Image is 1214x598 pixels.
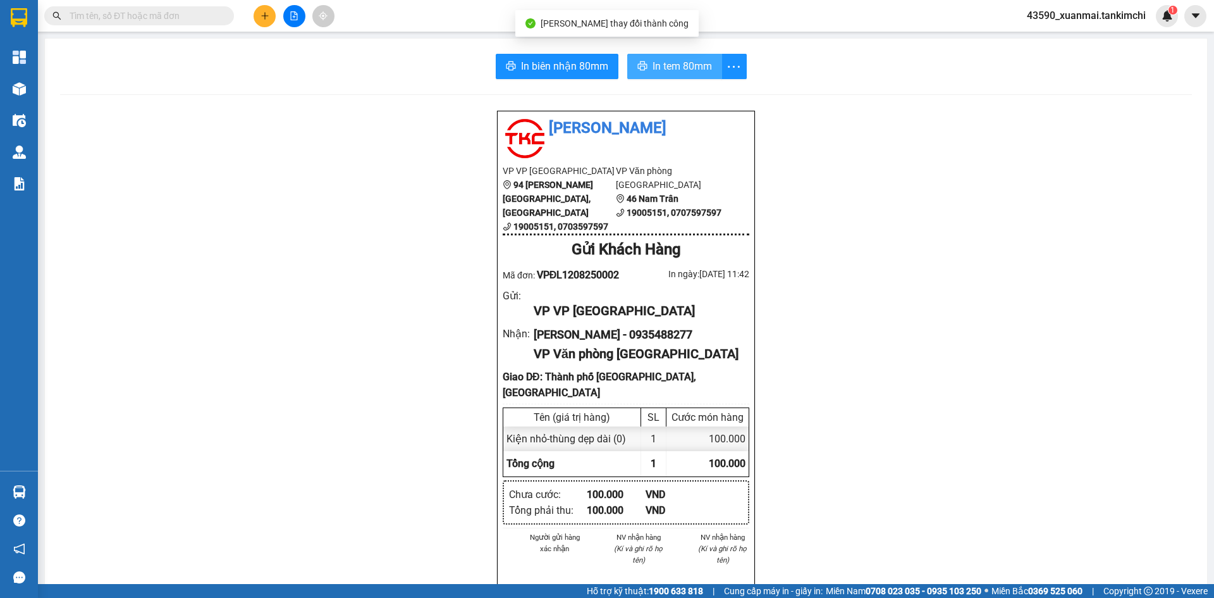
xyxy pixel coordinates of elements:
[254,5,276,27] button: plus
[312,5,334,27] button: aim
[503,267,626,283] div: Mã đơn:
[616,194,625,203] span: environment
[646,487,704,502] div: VND
[13,571,25,583] span: message
[525,18,536,28] span: check-circle
[721,54,747,79] button: more
[534,301,739,321] div: VP VP [GEOGRAPHIC_DATA]
[534,344,739,364] div: VP Văn phòng [GEOGRAPHIC_DATA]
[496,54,618,79] button: printerIn biên nhận 80mm
[13,514,25,526] span: question-circle
[541,18,689,28] span: [PERSON_NAME] thay đổi thành công
[666,427,749,451] div: 100.000
[1028,586,1082,596] strong: 0369 525 060
[13,51,26,64] img: dashboard-icon
[614,544,663,564] i: (Kí và ghi rõ họ tên)
[1170,6,1175,15] span: 1
[52,11,61,20] span: search
[646,502,704,518] div: VND
[503,116,547,161] img: logo.jpg
[13,485,26,499] img: warehouse-icon
[724,584,823,598] span: Cung cấp máy in - giấy in:
[587,487,646,502] div: 100.000
[70,9,219,23] input: Tìm tên, số ĐT hoặc mã đơn
[503,116,749,140] li: [PERSON_NAME]
[13,543,25,555] span: notification
[626,267,749,281] div: In ngày: [DATE] 11:42
[637,61,647,73] span: printer
[506,411,637,423] div: Tên (giá trị hàng)
[1144,587,1153,595] span: copyright
[9,74,126,101] div: Gửi: VP [GEOGRAPHIC_DATA]
[709,458,745,470] span: 100.000
[13,146,26,159] img: warehouse-icon
[653,58,712,74] span: In tem 80mm
[509,487,587,502] div: Chưa cước :
[528,532,582,554] li: Người gửi hàng xác nhận
[866,586,981,596] strong: 0708 023 035 - 0935 103 250
[13,82,26,96] img: warehouse-icon
[503,180,593,218] b: 94 [PERSON_NAME][GEOGRAPHIC_DATA], [GEOGRAPHIC_DATA]
[506,458,555,470] span: Tổng cộng
[1168,6,1177,15] sup: 1
[587,584,703,598] span: Hỗ trợ kỹ thuật:
[521,58,608,74] span: In biên nhận 80mm
[503,238,749,262] div: Gửi Khách Hàng
[1184,5,1206,27] button: caret-down
[698,544,747,564] i: (Kí và ghi rõ họ tên)
[587,502,646,518] div: 100.000
[826,584,981,598] span: Miền Nam
[506,433,626,445] span: Kiện nhỏ - thùng dẹp dài (0)
[612,532,666,543] li: NV nhận hàng
[644,411,663,423] div: SL
[627,54,722,79] button: printerIn tem 80mm
[13,177,26,190] img: solution-icon
[616,208,625,217] span: phone
[984,589,988,594] span: ⚪️
[503,180,512,189] span: environment
[1017,8,1156,23] span: 43590_xuanmai.tankimchi
[11,8,27,27] img: logo-vxr
[651,458,656,470] span: 1
[1092,584,1094,598] span: |
[290,11,298,20] span: file-add
[670,411,745,423] div: Cước món hàng
[132,74,248,101] div: Nhận: Văn phòng [GEOGRAPHIC_DATA]
[503,164,616,178] li: VP VP [GEOGRAPHIC_DATA]
[627,208,721,218] b: 19005151, 0707597597
[503,326,534,342] div: Nhận :
[509,502,587,518] div: Tổng phải thu :
[13,114,26,127] img: warehouse-icon
[1190,10,1201,22] span: caret-down
[627,194,678,204] b: 46 Nam Trân
[537,269,620,281] span: VPĐL1208250002
[534,326,739,344] div: [PERSON_NAME] - 0935488277
[503,222,512,231] span: phone
[513,221,608,232] b: 19005151, 0703597597
[696,532,749,543] li: NV nhận hàng
[991,584,1082,598] span: Miền Bắc
[283,5,305,27] button: file-add
[616,164,729,192] li: VP Văn phòng [GEOGRAPHIC_DATA]
[503,369,749,401] div: Giao DĐ: Thành phố [GEOGRAPHIC_DATA], [GEOGRAPHIC_DATA]
[261,11,269,20] span: plus
[1162,10,1173,22] img: icon-new-feature
[649,586,703,596] strong: 1900 633 818
[503,288,534,304] div: Gửi :
[612,582,666,593] li: [PERSON_NAME]
[713,584,714,598] span: |
[506,61,516,73] span: printer
[641,427,666,451] div: 1
[319,11,328,20] span: aim
[722,59,746,75] span: more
